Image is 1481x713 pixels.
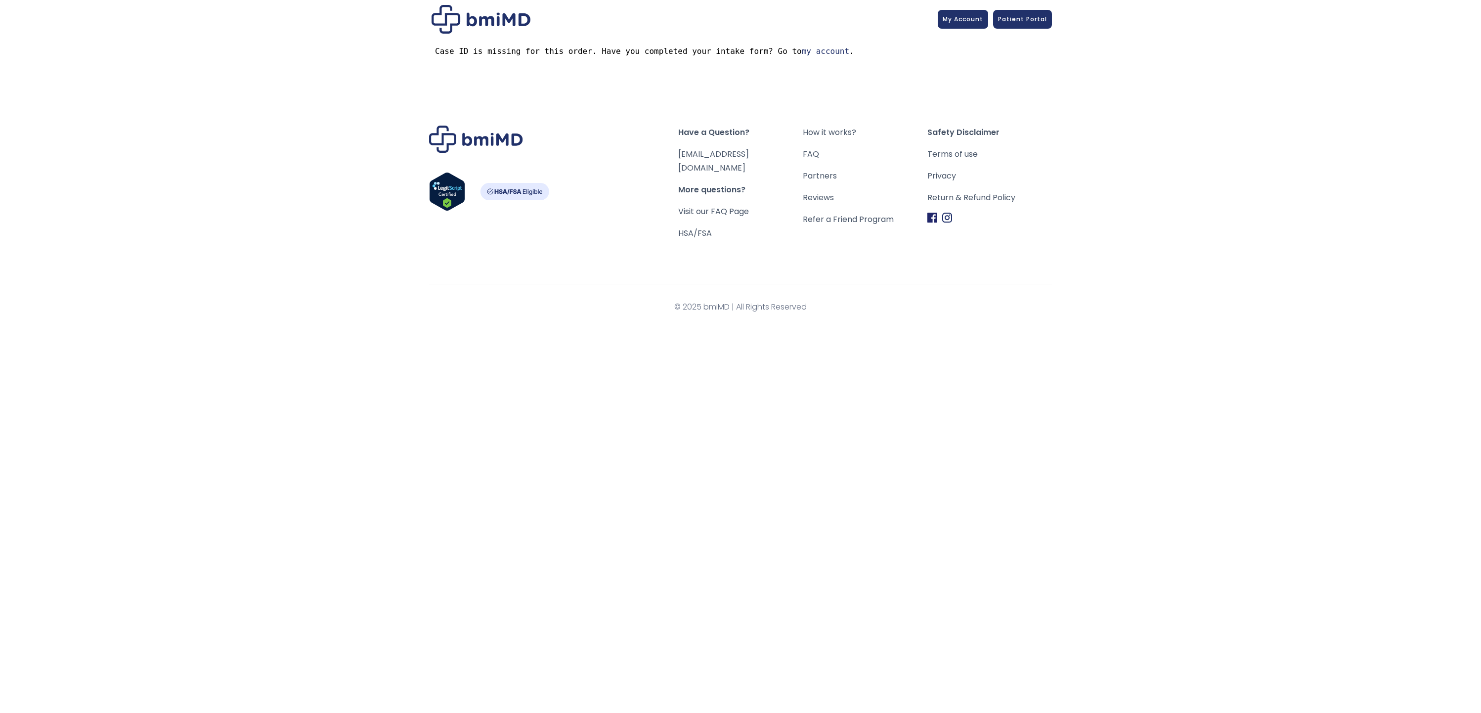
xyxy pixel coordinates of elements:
[938,10,988,29] a: My Account
[678,126,803,139] span: Have a Question?
[435,46,1046,56] pre: Case ID is missing for this order. Have you completed your intake form? Go to .
[802,46,849,56] a: my account
[803,126,927,139] a: How it works?
[678,227,712,239] a: HSA/FSA
[927,126,1052,139] span: Safety Disclaimer
[803,191,927,205] a: Reviews
[678,206,749,217] a: Visit our FAQ Page
[429,172,465,216] a: Verify LegitScript Approval for www.bmimd.com
[429,172,465,211] img: Verify Approval for www.bmimd.com
[678,183,803,197] span: More questions?
[993,10,1052,29] a: Patient Portal
[998,15,1047,23] span: Patient Portal
[943,15,983,23] span: My Account
[678,148,749,174] a: [EMAIL_ADDRESS][DOMAIN_NAME]
[803,147,927,161] a: FAQ
[480,183,549,200] img: HSA-FSA
[927,169,1052,183] a: Privacy
[942,213,952,223] img: Instagram
[429,300,1052,314] span: © 2025 bmiMD | All Rights Reserved
[803,213,927,226] a: Refer a Friend Program
[432,5,530,34] img: Patient Messaging Portal
[803,169,927,183] a: Partners
[429,126,523,153] img: Brand Logo
[927,213,937,223] img: Facebook
[927,191,1052,205] a: Return & Refund Policy
[927,147,1052,161] a: Terms of use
